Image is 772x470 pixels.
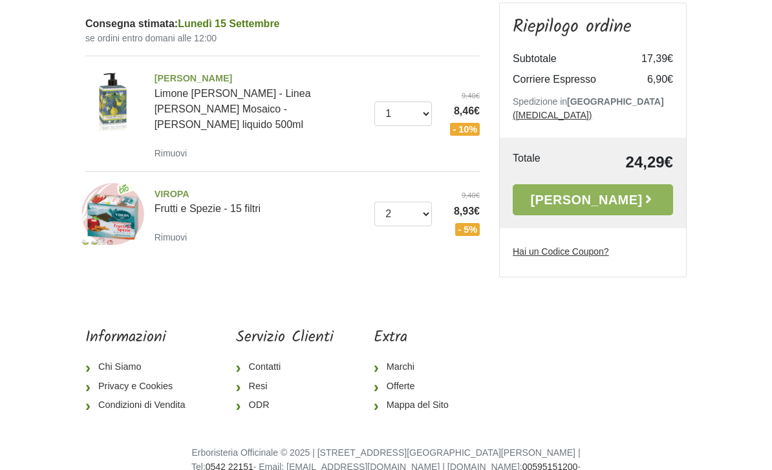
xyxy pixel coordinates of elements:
b: [GEOGRAPHIC_DATA] [567,96,664,106]
h5: Informazioni [85,328,195,347]
a: ([MEDICAL_DATA]) [513,109,592,120]
td: Totale [513,150,572,173]
a: Offerte [374,377,459,396]
a: Privacy e Cookies [85,377,195,396]
img: Limone della Costiera - Linea Florinda Mosaico - sapone liquido 500ml [81,67,145,131]
a: Contatti [236,358,334,377]
del: 9,40€ [442,91,480,101]
img: Frutti e Spezie - 15 filtri [81,182,145,246]
a: Marchi [374,358,459,377]
a: [PERSON_NAME]Limone [PERSON_NAME] - Linea [PERSON_NAME] Mosaico - [PERSON_NAME] liquido 500ml [155,72,365,130]
td: 17,39€ [621,48,673,69]
h5: Servizio Clienti [236,328,334,347]
a: Rimuovi [155,229,193,245]
span: - 10% [450,123,480,136]
iframe: fb:page Facebook Social Plugin [499,328,687,374]
a: Condizioni di Vendita [85,396,195,415]
del: 9,40€ [442,190,480,201]
td: 6,90€ [621,69,673,89]
p: Spedizione in [513,94,673,122]
span: Lunedì 15 Settembre [178,18,279,29]
span: 8,93€ [442,204,480,219]
span: 8,46€ [442,103,480,119]
span: VIROPA [155,187,365,202]
td: Corriere Espresso [513,69,621,89]
a: [PERSON_NAME] [513,184,673,215]
label: Hai un Codice Coupon? [513,244,609,258]
small: Rimuovi [155,232,188,242]
a: ODR [236,396,334,415]
a: Chi Siamo [85,358,195,377]
a: Rimuovi [155,145,193,161]
a: Mappa del Sito [374,396,459,415]
td: 24,29€ [572,150,673,173]
h5: Extra [374,328,459,347]
small: se ordini entro domani alle 12:00 [85,32,480,45]
span: [PERSON_NAME] [155,72,365,86]
h3: Riepilogo ordine [513,16,673,38]
a: VIROPAFrutti e Spezie - 15 filtri [155,187,365,215]
div: Consegna stimata: [85,16,480,32]
a: Resi [236,377,334,396]
span: - 5% [455,223,480,236]
u: Hai un Codice Coupon? [513,246,609,256]
small: Rimuovi [155,148,188,158]
td: Subtotale [513,48,621,69]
